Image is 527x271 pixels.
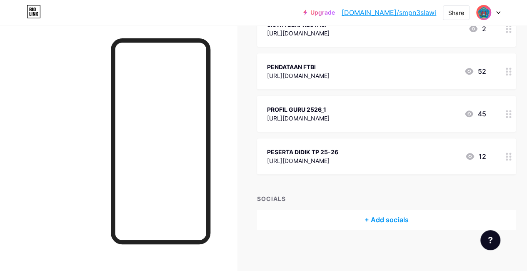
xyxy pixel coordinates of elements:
div: PENDATAAN FTBI [267,63,330,71]
div: 2 [468,24,486,34]
div: SOCIALS [257,194,516,203]
div: [URL][DOMAIN_NAME] [267,29,330,38]
div: PROFIL GURU 2526_1 [267,105,330,114]
div: 12 [465,151,486,161]
div: PESERTA DIDIK TP 25-26 [267,148,338,156]
a: [DOMAIN_NAME]/smpn3slawi [342,8,436,18]
div: [URL][DOMAIN_NAME] [267,156,338,165]
div: Share [448,8,464,17]
div: 52 [464,66,486,76]
div: [URL][DOMAIN_NAME] [267,114,330,123]
div: + Add socials [257,210,516,230]
img: smpn3slawi [476,5,492,20]
div: [URL][DOMAIN_NAME] [267,71,330,80]
a: Upgrade [303,9,335,16]
div: 45 [464,109,486,119]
